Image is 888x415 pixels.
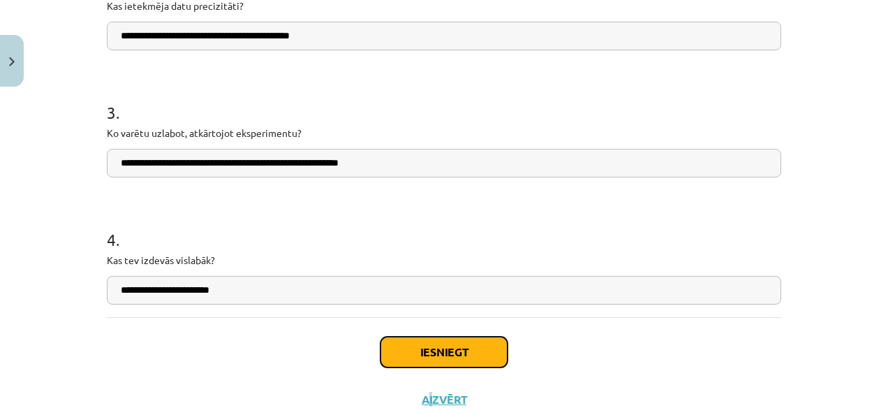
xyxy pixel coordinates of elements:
[417,393,471,407] button: Aizvērt
[380,337,508,367] button: Iesniegt
[107,126,781,140] p: Ko varētu uzlabot, atkārtojot eksperimentu?
[107,78,781,122] h1: 3 .
[107,205,781,249] h1: 4 .
[9,57,15,66] img: icon-close-lesson-0947bae3869378f0d4975bcd49f059093ad1ed9edebbc8119c70593378902aed.svg
[107,253,781,268] p: Kas tev izdevās vislabāk?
